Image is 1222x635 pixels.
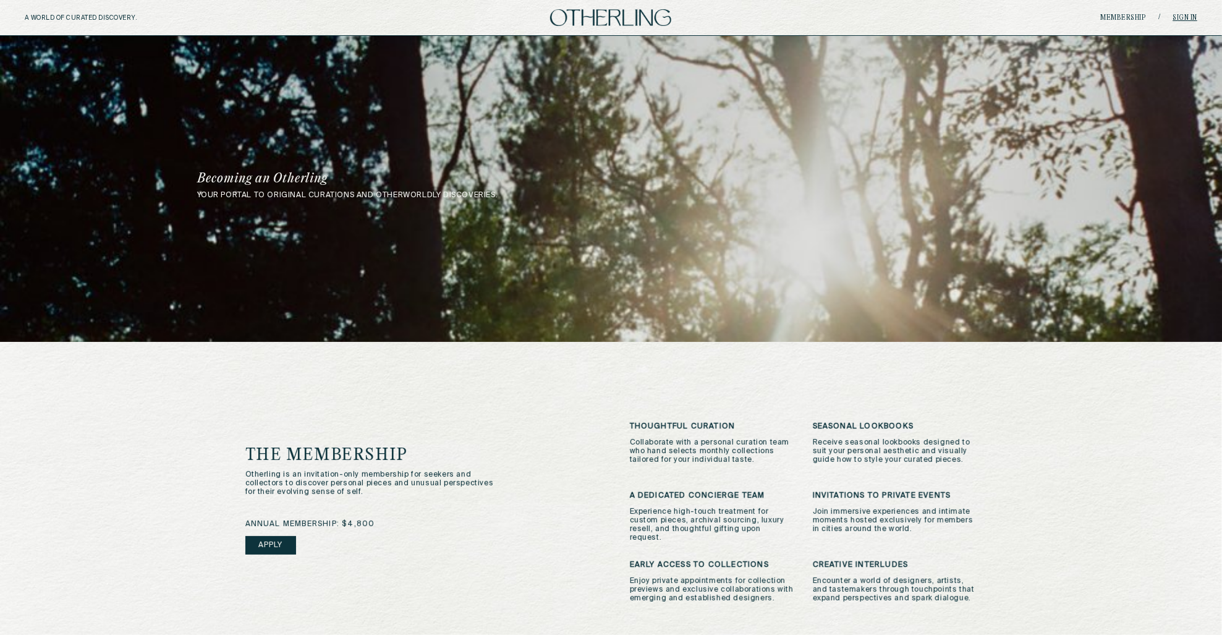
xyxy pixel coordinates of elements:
[813,438,977,464] p: Receive seasonal lookbooks designed to suit your personal aesthetic and visually guide how to sty...
[25,14,191,22] h5: A WORLD OF CURATED DISCOVERY.
[1100,14,1146,22] a: Membership
[630,508,794,542] p: Experience high-touch treatment for custom pieces, archival sourcing, luxury resell, and thoughtf...
[630,492,794,500] h3: a dedicated Concierge team
[245,536,296,555] a: Apply
[630,577,794,603] p: Enjoy private appointments for collection previews and exclusive collaborations with emerging and...
[1173,14,1197,22] a: Sign in
[1158,13,1160,22] span: /
[813,492,977,500] h3: invitations to private events
[813,561,977,569] h3: CREATIVE INTERLUDES
[630,422,794,431] h3: thoughtful curation
[245,447,553,464] h1: the membership
[813,577,977,603] p: Encounter a world of designers, artists, and tastemakers through touchpoints that expand perspect...
[550,9,671,26] img: logo
[813,508,977,534] p: Join immersive experiences and intimate moments hosted exclusively for members in cities around t...
[197,191,1025,200] p: your portal to original curations and otherworldly discoveries.
[813,422,977,431] h3: seasonal lookbooks
[630,438,794,464] p: Collaborate with a personal curation team who hand selects monthly collections tailored for your ...
[630,561,794,569] h3: early access to collections
[245,471,506,496] p: Otherling is an invitation-only membership for seekers and collectors to discover personal pieces...
[197,173,694,185] h1: Becoming an Otherling
[245,520,375,529] span: annual membership: $4,800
